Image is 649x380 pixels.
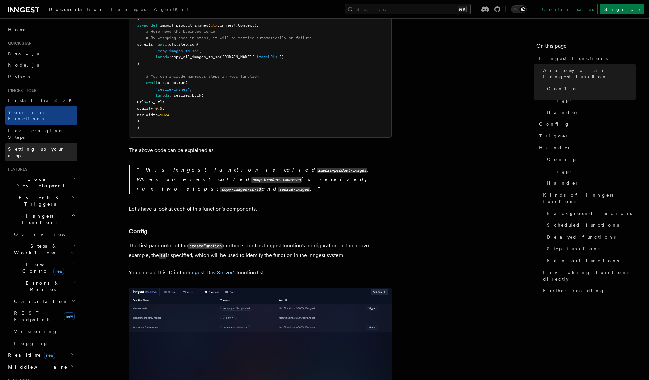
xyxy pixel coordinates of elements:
code: import-product-images [317,168,367,173]
span: 1024 [160,113,169,117]
span: Versioning [14,329,57,334]
span: , [162,106,165,111]
span: inngest [220,23,236,28]
span: ( [201,93,204,98]
a: Install the SDK [5,95,77,106]
span: new [64,312,75,320]
span: new [44,352,55,359]
span: copy_all_images_to_s3 [171,55,220,59]
span: . [236,23,238,28]
a: Background functions [544,207,636,219]
a: Home [5,24,77,35]
span: Context): [238,23,259,28]
span: Logging [14,341,48,346]
span: Steps & Workflows [11,243,73,256]
span: ) [137,125,139,130]
a: Python [5,71,77,83]
a: Scheduled functions [544,219,636,231]
a: Inngest Functions [536,53,636,64]
a: Overview [11,228,77,240]
span: import_product_images [160,23,208,28]
span: run [190,42,197,47]
span: ctx [169,42,176,47]
a: Handler [544,177,636,189]
span: ) [137,119,139,123]
span: await [146,80,158,85]
a: Leveraging Steps [5,125,77,143]
span: Features [5,167,27,172]
a: Fan-out functions [544,255,636,266]
span: "copy-images-to-s3" [155,49,199,53]
a: Config [544,83,636,95]
a: Trigger [536,130,636,142]
span: Quick start [5,41,34,46]
span: = [153,106,155,111]
kbd: ⌘K [458,6,467,12]
span: ( [185,80,188,85]
code: createFunction [188,243,223,249]
button: Flow Controlnew [11,259,77,277]
span: ctx [211,23,217,28]
span: ctx [158,80,165,85]
span: AgentKit [154,7,189,12]
a: Node.js [5,59,77,71]
span: Inngest tour [5,88,37,93]
a: Config [536,118,636,130]
span: , [199,49,201,53]
button: Inngest Functions [5,210,77,228]
span: Inngest Functions [5,213,71,226]
a: Further reading [540,285,636,297]
span: Handler [547,180,579,186]
span: max_width [137,113,158,117]
span: Events & Triggers [5,194,72,207]
span: ]) [280,55,284,59]
p: Let's have a look at each of this function's components. [129,204,392,214]
span: Inngest Functions [539,55,608,62]
span: Config [539,121,570,127]
span: : [217,23,220,28]
a: Kinds of Inngest functions [540,189,636,207]
a: Handler [536,142,636,154]
span: Setting up your app [8,146,64,158]
span: run [178,80,185,85]
span: ) [137,16,139,21]
a: Logging [11,337,77,349]
span: ([DOMAIN_NAME][ [220,55,254,59]
a: AgentKit [150,2,192,18]
span: . [176,80,178,85]
span: Overview [14,232,82,237]
span: Examples [111,7,146,12]
span: s3_urls, [148,100,167,104]
a: Invoking functions directly [540,266,636,285]
a: Your first Functions [5,106,77,125]
span: Trigger [539,133,569,139]
span: new [53,268,64,275]
span: await [158,42,169,47]
span: Your first Functions [8,110,47,121]
code: resize-images [278,187,310,192]
span: Delayed functions [547,234,616,240]
span: lambda [155,55,169,59]
a: Examples [107,2,150,18]
span: quality [137,106,153,111]
span: 0.9 [155,106,162,111]
code: id [159,253,166,259]
button: Steps & Workflows [11,240,77,259]
span: = [146,100,148,104]
span: s3_urls [137,42,153,47]
span: Middleware [5,364,68,370]
span: Node.js [8,62,39,68]
span: Step functions [547,245,600,252]
button: Events & Triggers [5,192,77,210]
p: This Inngest function is called . When an event called is received, run two steps: and . [137,165,392,194]
span: Trigger [547,168,577,175]
span: ( [197,42,199,47]
span: = [153,42,155,47]
span: Local Development [5,176,72,189]
span: , [190,87,192,92]
span: bulk [192,93,201,98]
span: Anatomy of an Inngest function [543,67,636,80]
a: Setting up your app [5,143,77,161]
span: ( [208,23,211,28]
span: Documentation [49,7,103,12]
